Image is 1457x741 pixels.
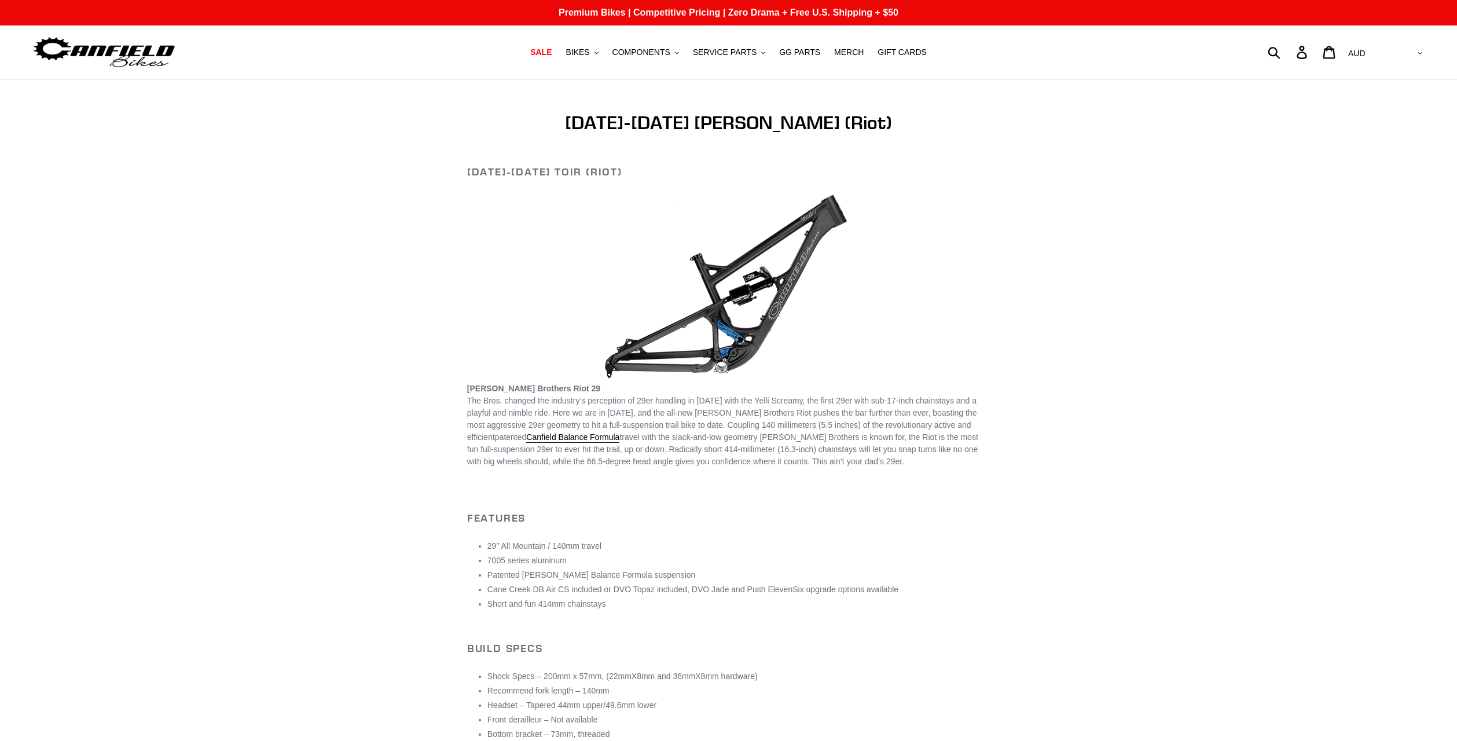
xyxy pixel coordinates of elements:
li: Front derailleur – Not available [487,714,990,726]
li: Recommend fork length – 140mm [487,685,990,697]
h2: FEATURES [467,512,990,524]
li: Headset – Tapered 44mm upper/49.6mm lower [487,699,990,711]
button: BIKES [560,45,604,60]
h1: [DATE]-[DATE] [PERSON_NAME] (Riot) [467,112,990,134]
span: MERCH [834,47,864,57]
span: GIFT CARDS [878,47,927,57]
li: 29″ All Mountain / 140mm travel [487,540,990,552]
li: Patented [PERSON_NAME] Balance Formula suspension [487,569,990,581]
span: travel with the slack-and-low geometry [PERSON_NAME] Brothers is known for, the Riot is the most ... [467,432,978,466]
img: Canfield Bikes [32,34,177,71]
li: Short and fun 414mm chainstays [487,598,990,610]
button: SERVICE PARTS [687,45,771,60]
a: Canfield Balance Formula [526,432,619,443]
h2: [DATE]-[DATE] Toir (Riot) [467,166,990,178]
span: SERVICE PARTS [693,47,757,57]
li: 7005 series aluminum [487,555,990,567]
b: [PERSON_NAME] Brothers Riot 29 [467,384,600,393]
span: SALE [530,47,552,57]
input: Search [1274,39,1304,65]
span: COMPONENTS [612,47,670,57]
a: GIFT CARDS [872,45,933,60]
span: BIKES [566,47,589,57]
button: COMPONENTS [607,45,685,60]
li: Shock Specs – 200mm x 57mm, (22mmX8mm and 36mmX8mm hardware) [487,670,990,683]
a: GG PARTS [773,45,826,60]
a: MERCH [828,45,869,60]
span: GG PARTS [779,47,820,57]
h2: BUILD SPECS [467,642,990,655]
span: patented [495,432,620,443]
li: Bottom bracket – 73mm, threaded [487,728,990,740]
span: The Bros. changed the industry’s perception of 29er handling in [DATE] with the Yelli Screamy, th... [467,396,977,442]
li: Cane Creek DB Air CS included or DVO Topaz included, DVO Jade and Push ElevenSix upgrade options ... [487,584,990,596]
a: SALE [524,45,557,60]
